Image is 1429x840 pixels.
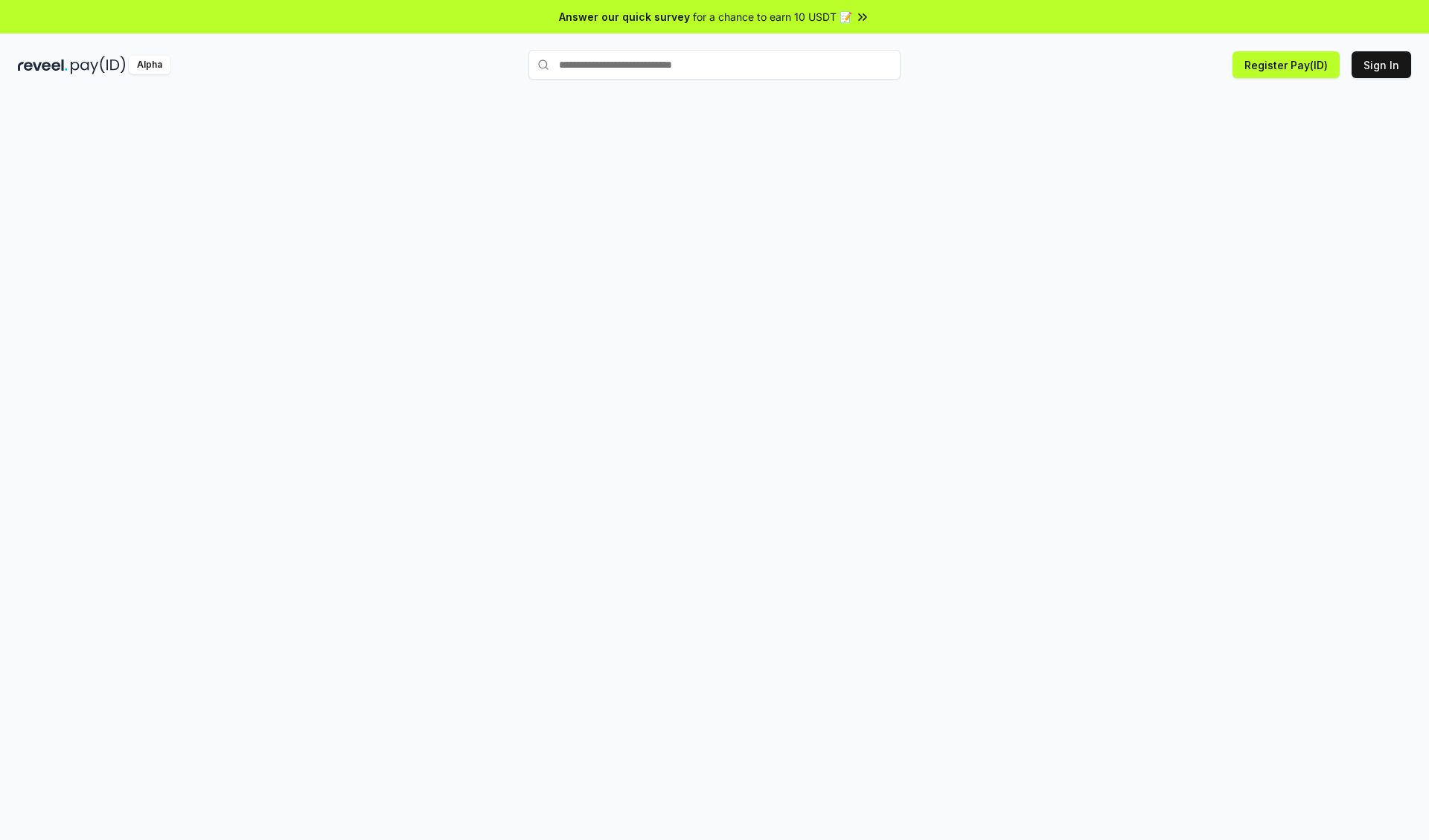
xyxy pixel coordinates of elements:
span: for a chance to earn 10 USDT 📝 [693,9,852,25]
div: Alpha [129,56,170,74]
button: Register Pay(ID) [1233,51,1340,78]
img: reveel_dark [18,56,68,74]
button: Sign In [1352,51,1411,78]
span: Answer our quick survey [559,9,690,25]
img: pay_id [71,56,126,74]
